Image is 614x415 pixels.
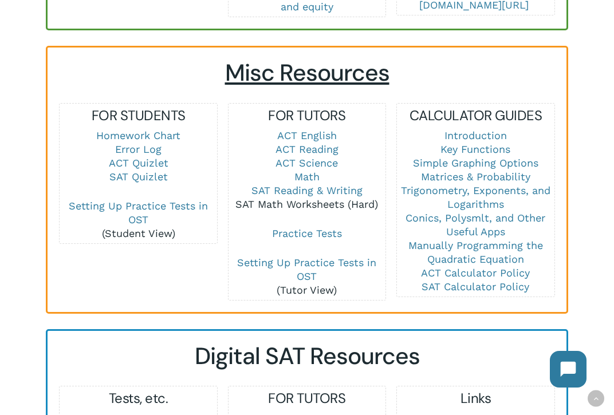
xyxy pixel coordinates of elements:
[60,106,217,125] h5: FOR STUDENTS
[397,106,554,125] h5: CALCULATOR GUIDES
[444,129,507,141] a: Introduction
[59,342,555,370] h2: Digital SAT Resources
[115,143,162,155] a: Error Log
[277,129,337,141] a: ACT English
[538,339,598,399] iframe: Chatbot
[251,184,363,196] a: SAT Reading & Writing
[421,171,530,183] a: Matrices & Probability
[401,184,550,210] a: Trigonometry, Exponents, and Logarithms
[237,256,376,282] a: Setting Up Practice Tests in OST
[275,143,339,155] a: ACT Reading
[96,129,180,141] a: Homework Chart
[272,227,342,239] a: Practice Tests
[229,389,386,408] h5: FOR TUTORS
[413,157,538,169] a: Simple Graphing Options
[440,143,510,155] a: Key Functions
[60,389,217,408] h5: Tests, etc.
[229,256,386,297] p: (Tutor View)
[421,267,530,279] a: ACT Calculator Policy
[397,389,554,408] h5: Links
[69,200,208,226] a: Setting Up Practice Tests in OST
[408,239,543,265] a: Manually Programming the Quadratic Equation
[225,58,389,88] span: Misc Resources
[109,157,168,169] a: ACT Quizlet
[294,171,320,183] a: Math
[109,171,168,183] a: SAT Quizlet
[235,198,378,210] a: SAT Math Worksheets (Hard)
[229,106,386,125] h5: FOR TUTORS
[422,280,529,293] a: SAT Calculator Policy
[60,199,217,240] p: (Student View)
[406,212,545,238] a: Conics, Polysmlt, and Other Useful Apps
[275,157,338,169] a: ACT Science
